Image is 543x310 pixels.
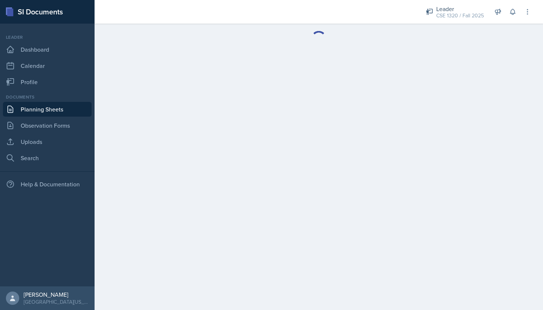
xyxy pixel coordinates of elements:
a: Observation Forms [3,118,92,133]
div: Leader [3,34,92,41]
a: Profile [3,75,92,89]
div: CSE 1320 / Fall 2025 [436,12,484,20]
div: Documents [3,94,92,100]
div: Help & Documentation [3,177,92,192]
a: Planning Sheets [3,102,92,117]
div: Leader [436,4,484,13]
div: [PERSON_NAME] [24,291,89,298]
a: Uploads [3,134,92,149]
a: Calendar [3,58,92,73]
div: [GEOGRAPHIC_DATA][US_STATE] [24,298,89,306]
a: Dashboard [3,42,92,57]
a: Search [3,151,92,165]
